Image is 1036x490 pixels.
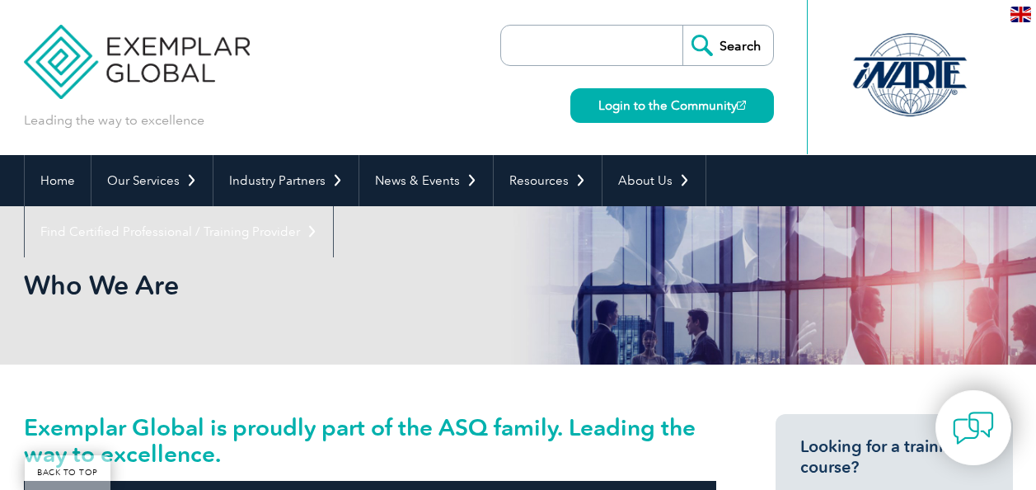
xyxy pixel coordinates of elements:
[25,455,110,490] a: BACK TO TOP
[1010,7,1031,22] img: en
[91,155,213,206] a: Our Services
[213,155,359,206] a: Industry Partners
[25,155,91,206] a: Home
[682,26,773,65] input: Search
[359,155,493,206] a: News & Events
[737,101,746,110] img: open_square.png
[24,414,716,467] h2: Exemplar Global is proudly part of the ASQ family. Leading the way to excellence.
[494,155,602,206] a: Resources
[800,436,988,478] h3: Looking for a training course?
[24,111,204,130] p: Leading the way to excellence
[953,408,994,449] img: contact-chat.png
[602,155,706,206] a: About Us
[24,272,716,299] h2: Who We Are
[570,88,774,123] a: Login to the Community
[25,206,333,257] a: Find Certified Professional / Training Provider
